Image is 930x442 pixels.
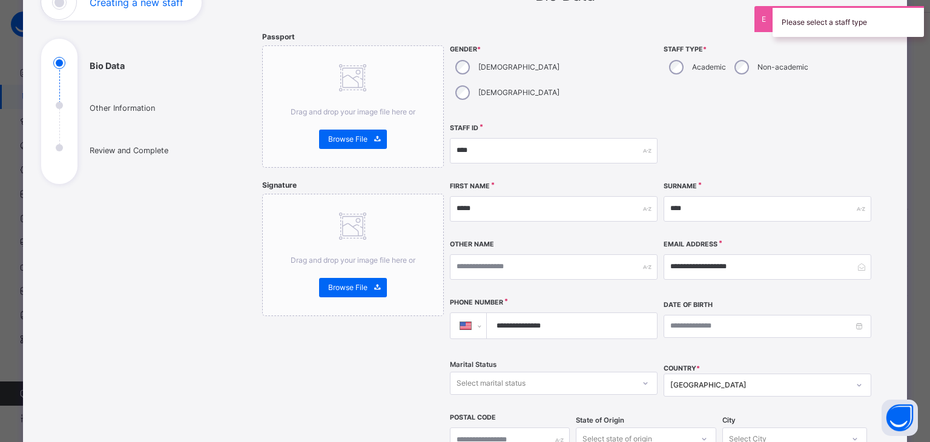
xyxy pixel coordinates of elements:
div: Drag and drop your image file here orBrowse File [262,194,444,316]
label: Other Name [450,240,494,249]
span: Drag and drop your image file here or [291,107,415,116]
label: [DEMOGRAPHIC_DATA] [478,87,559,98]
div: Please select a staff type [773,6,924,37]
label: First Name [450,182,490,191]
span: Drag and drop your image file here or [291,256,415,265]
span: Signature [262,180,297,190]
label: Academic [692,62,726,73]
span: Browse File [328,134,368,145]
label: Phone Number [450,298,503,308]
span: Gender [450,45,658,54]
label: [DEMOGRAPHIC_DATA] [478,62,559,73]
span: Staff Type [664,45,871,54]
div: [GEOGRAPHIC_DATA] [670,380,849,391]
span: Browse File [328,282,368,293]
div: Select marital status [457,372,526,395]
span: Passport [262,32,295,41]
label: Email Address [664,240,717,249]
span: COUNTRY [664,364,700,372]
span: Marital Status [450,360,496,370]
label: Date of Birth [664,300,713,310]
span: State of Origin [576,415,624,426]
label: Non-academic [757,62,808,73]
label: Staff ID [450,124,478,133]
label: Surname [664,182,697,191]
label: Postal Code [450,413,496,423]
div: Drag and drop your image file here orBrowse File [262,45,444,168]
button: Open asap [882,400,918,436]
span: City [722,415,736,426]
